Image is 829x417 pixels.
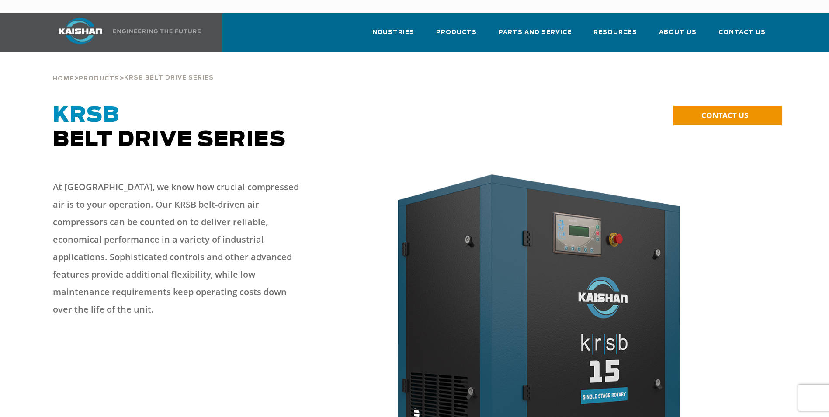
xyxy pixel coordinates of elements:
[370,21,414,51] a: Industries
[79,74,119,82] a: Products
[124,75,214,81] span: krsb belt drive series
[718,21,766,51] a: Contact Us
[113,29,201,33] img: Engineering the future
[53,178,306,318] p: At [GEOGRAPHIC_DATA], we know how crucial compressed air is to your operation. Our KRSB belt-driv...
[436,21,477,51] a: Products
[593,21,637,51] a: Resources
[52,52,214,86] div: > >
[659,28,697,38] span: About Us
[48,18,113,44] img: kaishan logo
[499,28,572,38] span: Parts and Service
[53,105,119,126] span: KRSB
[499,21,572,51] a: Parts and Service
[52,76,74,82] span: Home
[48,13,202,52] a: Kaishan USA
[593,28,637,38] span: Resources
[436,28,477,38] span: Products
[370,28,414,38] span: Industries
[79,76,119,82] span: Products
[52,74,74,82] a: Home
[718,28,766,38] span: Contact Us
[659,21,697,51] a: About Us
[701,110,748,120] span: CONTACT US
[53,105,286,150] span: Belt Drive Series
[673,106,782,125] a: CONTACT US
